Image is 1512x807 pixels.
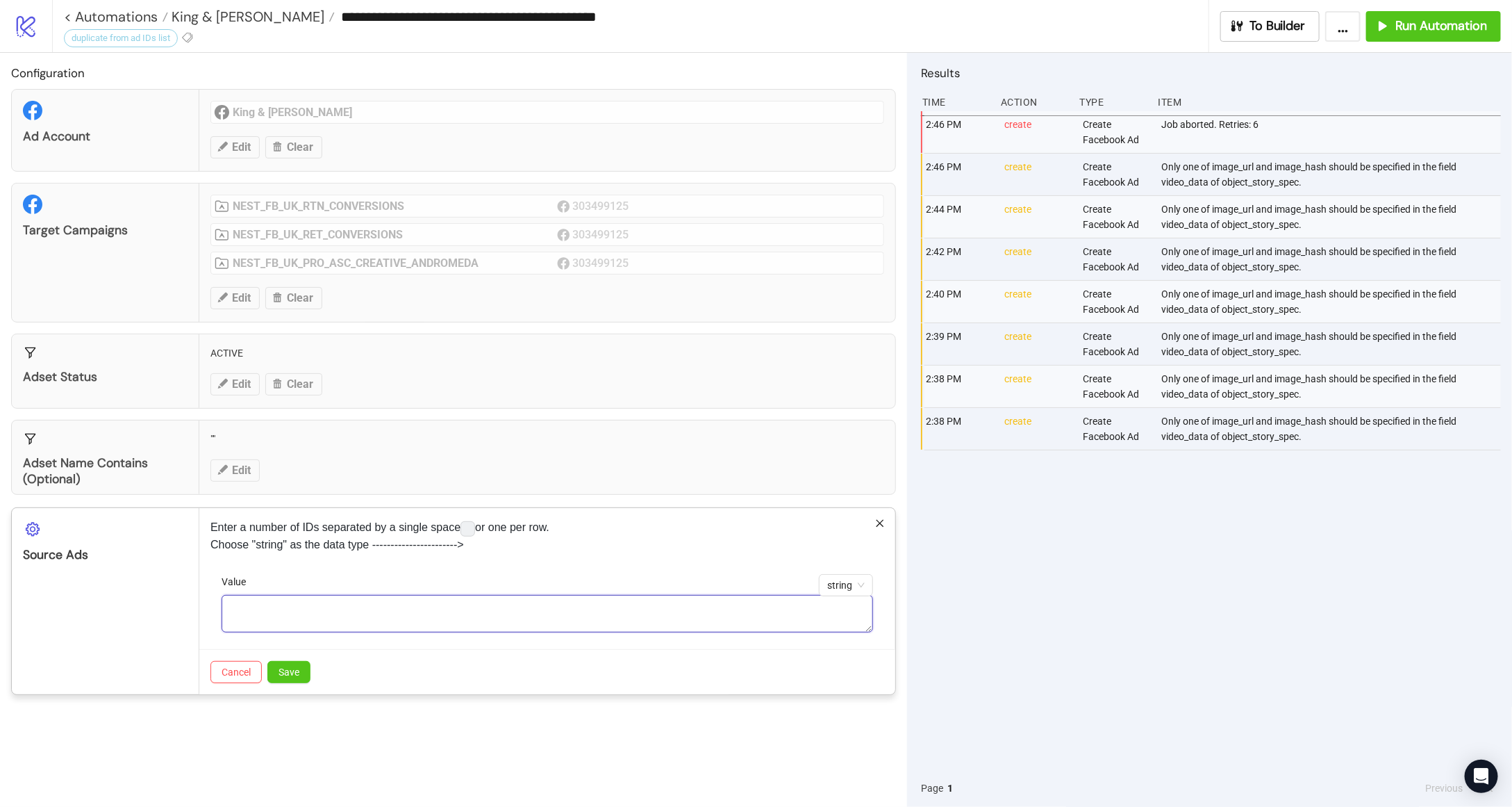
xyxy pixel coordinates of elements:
div: Create Facebook Ad [1081,196,1150,238]
div: Job aborted. Retries: 6 [1160,111,1504,153]
span: Save [279,667,299,678]
div: Create Facebook Ad [1081,154,1150,195]
div: Open Intercom Messenger [1465,760,1498,793]
div: Create Facebook Ad [1081,111,1150,153]
div: Only one of image_url and image_hash should be specified in the field video_data of object_story_... [1160,281,1504,323]
div: Create Facebook Ad [1081,366,1150,407]
div: 2:38 PM [924,408,993,450]
div: 2:42 PM [924,238,993,280]
span: Run Automation [1395,18,1487,34]
div: Only one of image_url and image_hash should be specified in the field video_data of object_story_... [1160,366,1504,407]
div: Create Facebook Ad [1081,281,1150,323]
div: Only one of image_url and image_hash should be specified in the field video_data of object_story_... [1160,323,1504,365]
button: Cancel [210,661,262,683]
div: create [1003,111,1072,153]
div: 2:40 PM [924,281,993,323]
div: Item [1156,89,1501,115]
div: Only one of image_url and image_hash should be specified in the field video_data of object_story_... [1160,196,1504,238]
div: Action [999,89,1068,115]
div: create [1003,281,1072,323]
div: create [1003,408,1072,450]
div: create [1003,154,1072,195]
button: To Builder [1220,11,1320,42]
label: Value [222,574,255,589]
div: 2:46 PM [924,154,993,195]
h2: Configuration [11,64,896,82]
span: string [827,575,865,596]
div: Only one of image_url and image_hash should be specified in the field video_data of object_story_... [1160,238,1504,280]
span: Cancel [222,667,251,678]
div: 2:38 PM [924,366,993,407]
div: Source Ads [23,547,188,563]
a: < Automations [64,10,168,24]
div: 2:44 PM [924,196,993,238]
div: create [1003,366,1072,407]
span: Page [921,781,943,796]
span: King & [PERSON_NAME] [168,8,324,26]
div: 2:46 PM [924,111,993,153]
div: Create Facebook Ad [1081,238,1150,280]
div: Create Facebook Ad [1081,408,1150,450]
button: 1 [943,781,957,796]
button: Previous [1421,781,1467,796]
div: Type [1078,89,1147,115]
div: create [1003,238,1072,280]
div: create [1003,323,1072,365]
button: ... [1325,11,1361,42]
button: Save [267,661,310,683]
div: Create Facebook Ad [1081,323,1150,365]
span: close [875,519,885,528]
div: Only one of image_url and image_hash should be specified in the field video_data of object_story_... [1160,154,1504,195]
div: 2:39 PM [924,323,993,365]
span: To Builder [1250,18,1306,34]
div: create [1003,196,1072,238]
p: Enter a number of IDs separated by a single space or one per row. Choose "string" as the data typ... [210,519,884,553]
h2: Results [921,64,1501,82]
button: Run Automation [1366,11,1501,42]
div: Only one of image_url and image_hash should be specified in the field video_data of object_story_... [1160,408,1504,450]
a: King & [PERSON_NAME] [168,10,335,24]
div: Time [921,89,990,115]
div: duplicate from ad IDs list [64,29,178,47]
textarea: Value [222,595,873,633]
